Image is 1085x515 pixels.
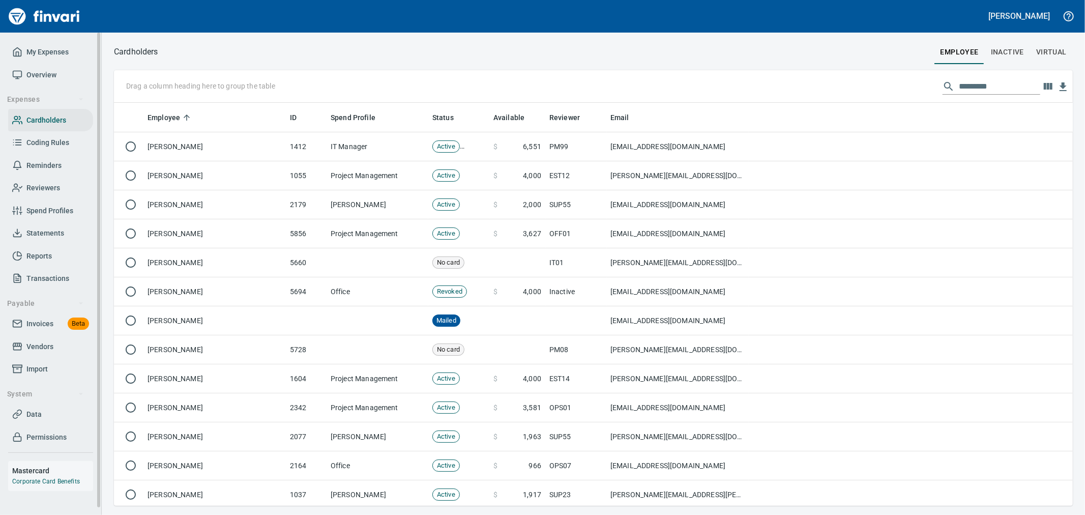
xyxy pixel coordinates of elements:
a: Cardholders [8,109,93,132]
span: 6,551 [523,141,541,152]
span: 3,627 [523,228,541,239]
button: Choose columns to display [1040,79,1055,94]
span: No card [433,345,464,355]
td: [EMAIL_ADDRESS][DOMAIN_NAME] [606,306,749,335]
span: 4,000 [523,170,541,181]
a: Statements [8,222,93,245]
span: Inactive [991,46,1024,59]
td: [PERSON_NAME] [143,393,286,422]
span: ID [290,111,297,124]
span: Status [432,111,454,124]
span: virtual [1036,46,1067,59]
span: ID [290,111,310,124]
span: Reports [26,250,52,263]
td: [PERSON_NAME] [143,190,286,219]
span: Spend Profile [331,111,375,124]
span: No card [433,258,464,268]
td: [PERSON_NAME] [327,422,428,451]
span: $ [493,461,497,471]
td: OPS01 [545,393,606,422]
span: $ [493,199,497,210]
span: Active [433,374,459,384]
span: Available [493,111,538,124]
span: Mailed [460,142,488,152]
span: Active [433,403,459,413]
td: [EMAIL_ADDRESS][DOMAIN_NAME] [606,219,749,248]
p: Drag a column heading here to group the table [126,81,275,91]
td: SUP55 [545,422,606,451]
button: Payable [3,294,88,313]
td: 2179 [286,190,327,219]
a: Spend Profiles [8,199,93,222]
td: 5660 [286,248,327,277]
td: SUP55 [545,190,606,219]
td: EST14 [545,364,606,393]
td: [PERSON_NAME][EMAIL_ADDRESS][DOMAIN_NAME] [606,335,749,364]
a: Reviewers [8,177,93,199]
td: SUP23 [545,480,606,509]
td: Project Management [327,393,428,422]
td: 1412 [286,132,327,161]
span: $ [493,490,497,500]
nav: breadcrumb [114,46,158,58]
span: $ [493,374,497,384]
a: Coding Rules [8,131,93,154]
span: Status [432,111,467,124]
span: Import [26,363,48,376]
td: [PERSON_NAME] [143,335,286,364]
td: Inactive [545,277,606,306]
td: [PERSON_NAME] [143,219,286,248]
td: IT01 [545,248,606,277]
span: $ [493,432,497,442]
span: Data [26,408,42,421]
td: Office [327,451,428,480]
a: Data [8,403,93,426]
td: [PERSON_NAME] [143,132,286,161]
h5: [PERSON_NAME] [989,11,1050,21]
span: Email [610,111,642,124]
span: Email [610,111,629,124]
span: Employee [148,111,180,124]
button: Expenses [3,90,88,109]
span: Reviewer [549,111,593,124]
span: employee [941,46,979,59]
span: 1,963 [523,432,541,442]
span: Spend Profile [331,111,389,124]
span: Reviewer [549,111,580,124]
span: Active [433,142,459,152]
span: Active [433,461,459,471]
span: 1,917 [523,490,541,500]
td: [PERSON_NAME] [327,480,428,509]
td: 5694 [286,277,327,306]
td: EST12 [545,161,606,190]
td: [PERSON_NAME] [143,248,286,277]
td: 1055 [286,161,327,190]
td: Project Management [327,364,428,393]
span: Payable [7,297,84,310]
span: Mailed [432,316,460,326]
span: Reminders [26,159,62,172]
td: OPS07 [545,451,606,480]
td: 5856 [286,219,327,248]
td: Office [327,277,428,306]
a: Overview [8,64,93,87]
td: [EMAIL_ADDRESS][DOMAIN_NAME] [606,451,749,480]
span: Employee [148,111,193,124]
a: Finvari [6,4,82,28]
span: Active [433,200,459,210]
td: IT Manager [327,132,428,161]
a: Vendors [8,335,93,358]
span: Statements [26,227,64,240]
span: $ [493,170,497,181]
span: 3,581 [523,403,541,413]
td: 5728 [286,335,327,364]
td: PM99 [545,132,606,161]
span: 4,000 [523,287,541,297]
span: My Expenses [26,46,69,59]
span: Reviewers [26,182,60,194]
span: Spend Profiles [26,205,73,217]
a: InvoicesBeta [8,312,93,335]
td: [EMAIL_ADDRESS][DOMAIN_NAME] [606,190,749,219]
a: Import [8,358,93,381]
span: Active [433,229,459,239]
